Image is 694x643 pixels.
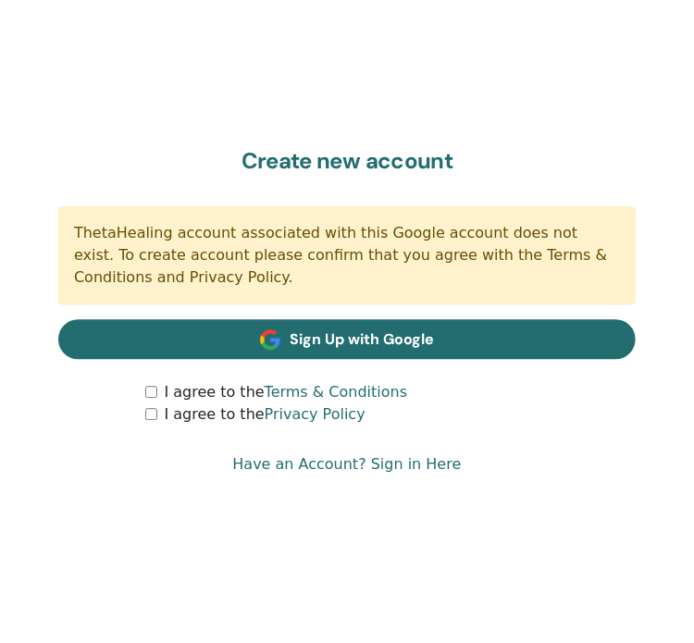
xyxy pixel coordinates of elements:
a: Have an Account? Sign in Here [232,453,461,476]
label: I agree to the [165,403,366,426]
h2: Create new account [58,148,636,175]
a: Sign Up with Google [58,319,636,359]
span: Sign Up with Google [290,329,434,349]
label: I agree to the [165,381,408,403]
div: ThetaHealing account associated with this Google account does not exist. To create account please... [58,206,636,304]
a: Terms & Conditions [265,383,407,401]
a: Privacy Policy [265,405,366,423]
